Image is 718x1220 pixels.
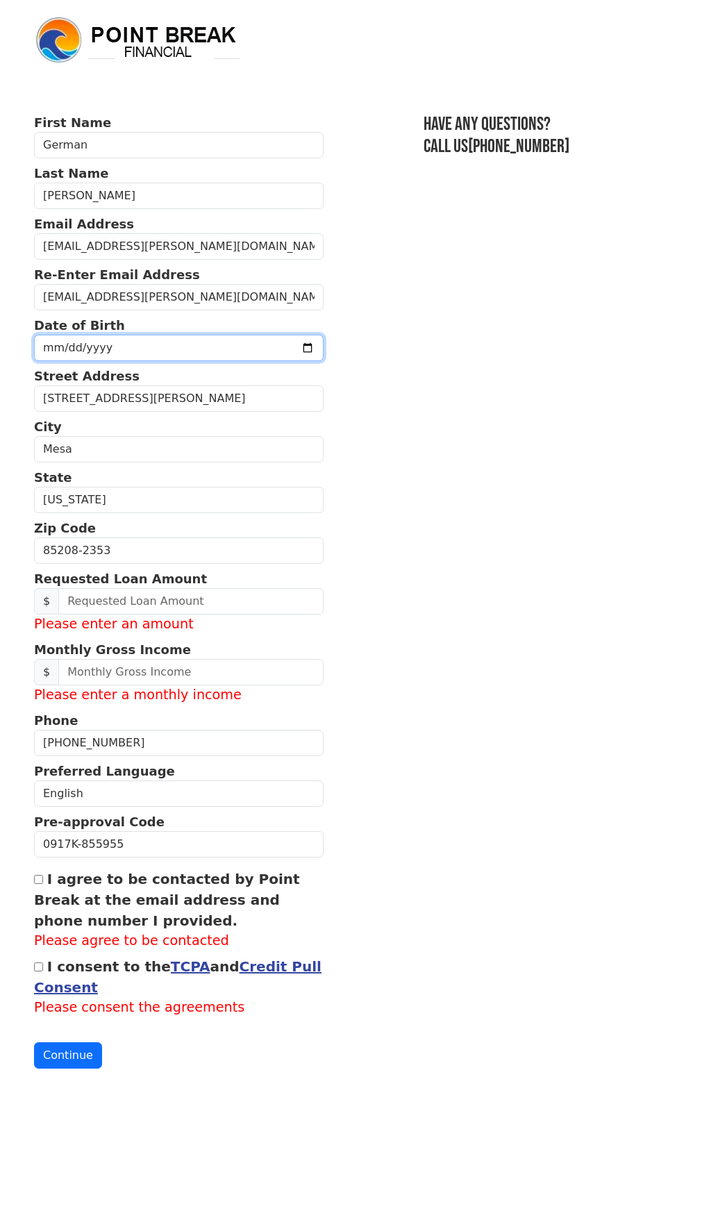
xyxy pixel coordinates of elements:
[34,115,111,130] strong: First Name
[424,135,684,158] h3: Call us
[34,15,242,65] img: logo.png
[34,871,300,929] label: I agree to be contacted by Point Break at the email address and phone number I provided.
[34,166,108,181] strong: Last Name
[34,233,324,260] input: Email Address
[34,615,324,635] label: Please enter an amount
[34,436,324,462] input: City
[34,537,324,564] input: Zip Code
[34,640,324,659] p: Monthly Gross Income
[34,183,324,209] input: Last Name
[34,730,324,756] input: Phone
[58,588,324,615] input: Requested Loan Amount
[34,659,59,685] span: $
[34,419,62,434] strong: City
[34,318,125,333] strong: Date of Birth
[34,814,165,829] strong: Pre-approval Code
[34,998,324,1018] label: Please consent the agreements
[468,135,569,158] a: [PHONE_NUMBER]
[34,284,324,310] input: Re-Enter Email Address
[34,1042,102,1069] button: Continue
[171,958,210,975] a: TCPA
[34,521,96,535] strong: Zip Code
[34,470,72,485] strong: State
[34,831,324,858] input: Pre-approval Code
[424,113,684,135] h3: Have any questions?
[34,685,324,705] label: Please enter a monthly income
[34,132,324,158] input: First Name
[34,588,59,615] span: $
[58,659,324,685] input: Monthly Gross Income
[34,217,134,231] strong: Email Address
[34,267,200,282] strong: Re-Enter Email Address
[34,369,140,383] strong: Street Address
[34,931,324,951] label: Please agree to be contacted
[34,764,175,778] strong: Preferred Language
[34,571,207,586] strong: Requested Loan Amount
[34,713,78,728] strong: Phone
[34,385,324,412] input: Street Address
[34,958,322,996] label: I consent to the and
